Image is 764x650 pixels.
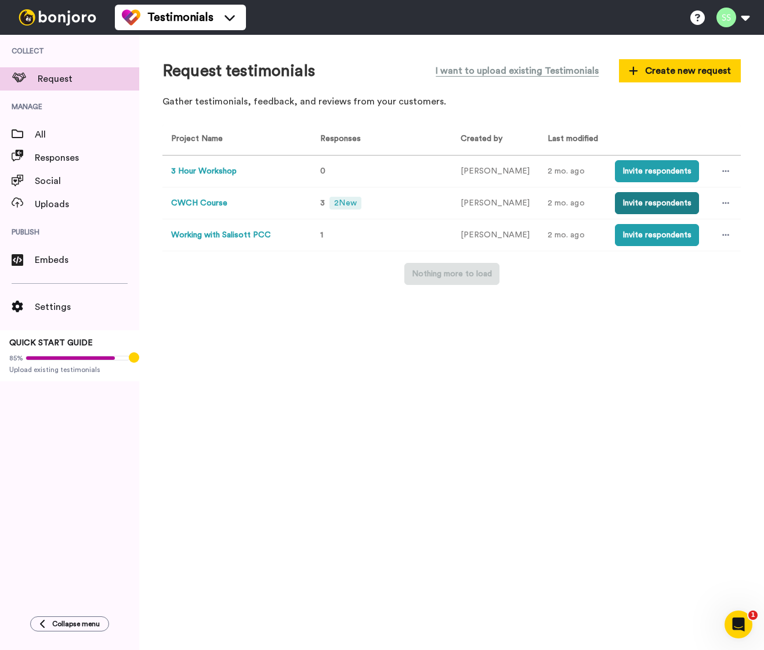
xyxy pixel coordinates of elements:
[147,9,213,26] span: Testimonials
[171,165,237,178] button: 3 Hour Workshop
[316,135,361,143] span: Responses
[122,8,140,27] img: tm-color.svg
[725,611,752,638] iframe: Intercom live chat
[52,619,100,629] span: Collapse menu
[14,9,101,26] img: bj-logo-header-white.svg
[35,174,139,188] span: Social
[171,197,227,210] button: CWCH Course
[436,64,599,78] span: I want to upload existing Testimonials
[9,339,93,347] span: QUICK START GUIDE
[615,160,699,182] button: Invite respondents
[30,616,109,631] button: Collapse menu
[320,231,323,239] span: 1
[162,124,307,156] th: Project Name
[629,64,731,78] span: Create new request
[162,95,741,109] p: Gather testimonials, feedback, and reviews from your customers.
[619,59,741,82] button: Create new request
[35,197,139,211] span: Uploads
[9,353,23,363] span: 85%
[539,156,606,187] td: 2 mo. ago
[320,199,325,207] span: 3
[615,192,699,214] button: Invite respondents
[35,151,139,165] span: Responses
[452,219,539,251] td: [PERSON_NAME]
[427,58,607,84] button: I want to upload existing Testimonials
[539,219,606,251] td: 2 mo. ago
[162,62,315,80] h1: Request testimonials
[35,128,139,142] span: All
[615,224,699,246] button: Invite respondents
[404,263,499,285] button: Nothing more to load
[539,124,606,156] th: Last modified
[38,72,139,86] span: Request
[452,156,539,187] td: [PERSON_NAME]
[9,365,130,374] span: Upload existing testimonials
[320,167,325,175] span: 0
[171,229,271,241] button: Working with Salisott PCC
[539,187,606,219] td: 2 mo. ago
[35,253,139,267] span: Embeds
[129,352,139,363] div: Tooltip anchor
[35,300,139,314] span: Settings
[452,124,539,156] th: Created by
[452,187,539,219] td: [PERSON_NAME]
[748,611,758,620] span: 1
[330,197,361,210] span: 2 New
